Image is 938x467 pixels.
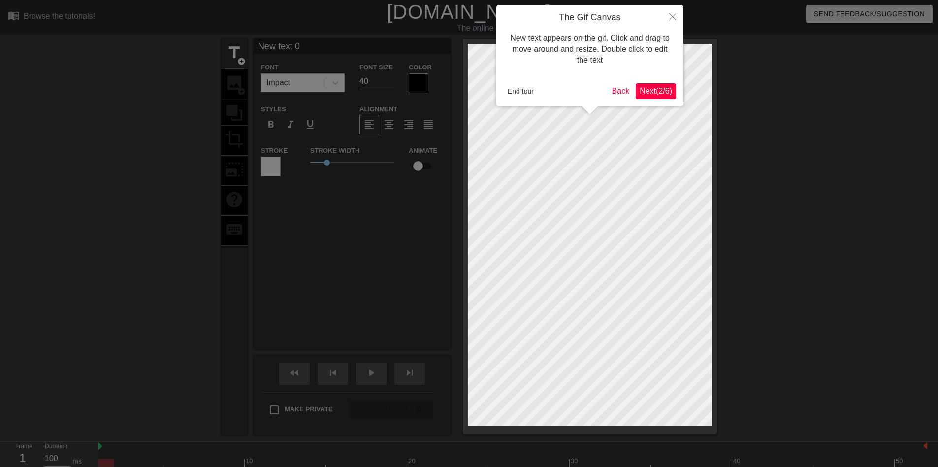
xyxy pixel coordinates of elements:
[285,119,296,131] span: format_italic
[504,84,538,99] button: End tour
[504,12,676,23] h4: The Gif Canvas
[15,449,30,467] div: 1
[265,119,277,131] span: format_bold
[896,456,905,466] div: 50
[662,5,683,28] button: Close
[304,119,316,131] span: format_underline
[733,456,742,466] div: 40
[310,146,359,156] label: Stroke Width
[504,23,676,76] div: New text appears on the gif. Click and drag to move around and resize. Double click to edit the text
[261,63,278,72] label: Font
[72,456,82,467] div: ms
[261,104,286,114] label: Styles
[404,367,416,379] span: skip_next
[571,456,580,466] div: 30
[318,22,665,34] div: The online gif editor
[409,63,432,72] label: Color
[636,83,676,99] button: Next
[289,367,300,379] span: fast_rewind
[409,146,437,156] label: Animate
[403,119,415,131] span: format_align_right
[387,1,551,23] a: [DOMAIN_NAME]
[237,57,246,66] span: add_circle
[8,9,95,25] a: Browse the tutorials!
[359,63,393,72] label: Font Size
[261,146,288,156] label: Stroke
[285,404,333,414] span: Make Private
[422,119,434,131] span: format_align_justify
[923,442,927,450] img: bound-end.png
[814,8,925,20] span: Send Feedback/Suggestion
[24,12,95,20] div: Browse the tutorials!
[225,43,244,62] span: title
[363,119,375,131] span: format_align_left
[327,367,339,379] span: skip_previous
[246,456,255,466] div: 10
[266,77,290,89] div: Impact
[806,5,933,23] button: Send Feedback/Suggestion
[608,83,634,99] button: Back
[359,104,397,114] label: Alignment
[408,456,417,466] div: 20
[365,367,377,379] span: play_arrow
[45,444,67,450] label: Duration
[383,119,395,131] span: format_align_center
[8,9,20,21] span: menu_book
[640,87,672,95] span: Next ( 2 / 6 )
